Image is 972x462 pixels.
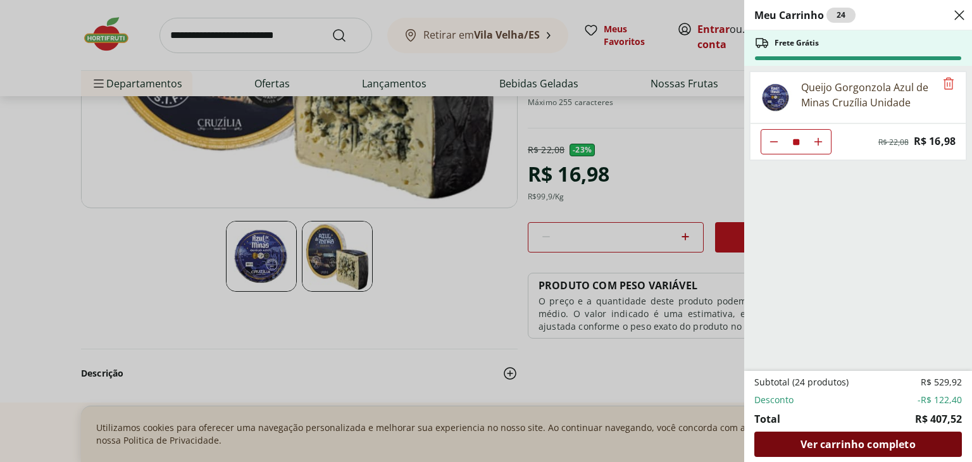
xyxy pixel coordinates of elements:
h2: Meu Carrinho [754,8,856,23]
div: 24 [826,8,856,23]
span: -R$ 122,40 [918,394,962,406]
span: R$ 529,92 [921,376,962,389]
span: Ver carrinho completo [801,439,915,449]
a: Ver carrinho completo [754,432,962,457]
button: Diminuir Quantidade [761,129,787,154]
span: R$ 407,52 [915,411,962,427]
span: Subtotal (24 produtos) [754,376,849,389]
img: Queijo Gorgonzola Azul de Minas Cruzília [758,80,794,115]
button: Aumentar Quantidade [806,129,831,154]
span: R$ 22,08 [878,137,909,147]
span: Desconto [754,394,794,406]
button: Remove [941,77,956,92]
span: Frete Grátis [775,38,819,48]
span: R$ 16,98 [914,133,956,150]
div: Queijo Gorgonzola Azul de Minas Cruzília Unidade [801,80,935,110]
input: Quantidade Atual [787,130,806,154]
span: Total [754,411,780,427]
